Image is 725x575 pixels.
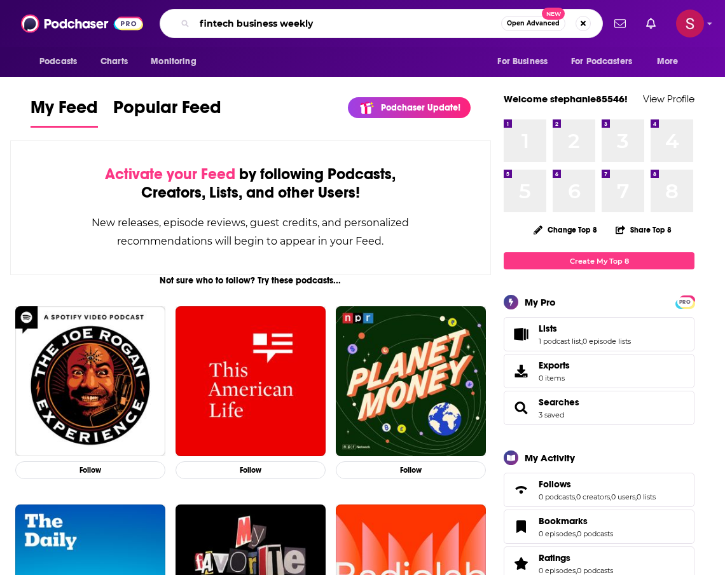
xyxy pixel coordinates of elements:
a: PRO [677,297,693,306]
button: open menu [563,50,651,74]
span: Ratings [539,552,570,564]
button: Follow [176,461,326,480]
div: My Pro [525,296,556,308]
a: 3 saved [539,410,564,419]
a: Show notifications dropdown [609,13,631,34]
a: Follows [539,478,656,490]
a: Searches [539,396,579,408]
span: 0 items [539,374,570,382]
span: Logged in as stephanie85546 [676,10,704,37]
span: More [657,53,679,71]
a: Ratings [508,555,534,572]
span: Lists [539,323,557,334]
button: open menu [488,50,563,74]
a: Create My Top 8 [504,252,694,269]
button: Follow [15,461,165,480]
span: Monitoring [151,53,196,71]
a: 0 lists [637,492,656,501]
a: 0 episodes [539,529,576,538]
span: , [610,492,611,501]
img: The Joe Rogan Experience [15,306,165,456]
span: Charts [100,53,128,71]
div: by following Podcasts, Creators, Lists, and other Users! [74,165,427,202]
span: Podcasts [39,53,77,71]
span: Searches [504,391,694,425]
a: Searches [508,399,534,417]
a: Bookmarks [539,515,613,527]
span: Follows [539,478,571,490]
a: 0 creators [576,492,610,501]
span: , [581,337,583,346]
button: open menu [142,50,212,74]
span: For Podcasters [571,53,632,71]
a: Show notifications dropdown [641,13,661,34]
div: Not sure who to follow? Try these podcasts... [10,275,491,286]
span: , [576,529,577,538]
div: My Activity [525,452,575,464]
span: Open Advanced [507,20,560,27]
a: Lists [508,325,534,343]
span: , [575,492,576,501]
img: This American Life [176,306,326,456]
a: 0 podcasts [539,492,575,501]
button: open menu [648,50,694,74]
div: Search podcasts, credits, & more... [160,9,603,38]
span: Popular Feed [113,97,221,126]
span: , [576,566,577,575]
span: Bookmarks [539,515,588,527]
span: Follows [504,473,694,507]
a: Welcome stephanie85546! [504,93,628,105]
a: Exports [504,354,694,388]
a: Bookmarks [508,518,534,536]
a: Popular Feed [113,97,221,128]
button: Follow [336,461,486,480]
span: For Business [497,53,548,71]
a: View Profile [643,93,694,105]
a: Charts [92,50,135,74]
button: open menu [31,50,93,74]
a: Lists [539,323,631,334]
button: Open AdvancedNew [501,16,565,31]
a: My Feed [31,97,98,128]
a: 1 podcast list [539,337,581,346]
a: 0 podcasts [577,529,613,538]
span: Exports [508,362,534,380]
button: Change Top 8 [526,222,605,238]
span: Bookmarks [504,510,694,544]
img: User Profile [676,10,704,37]
button: Share Top 8 [615,217,672,242]
img: Podchaser - Follow, Share and Rate Podcasts [21,11,143,36]
p: Podchaser Update! [381,102,460,113]
span: My Feed [31,97,98,126]
span: , [635,492,637,501]
span: Activate your Feed [105,165,235,184]
a: 0 episode lists [583,337,631,346]
a: 0 episodes [539,566,576,575]
span: PRO [677,297,693,307]
a: 0 users [611,492,635,501]
span: Exports [539,360,570,371]
a: Follows [508,481,534,499]
span: Lists [504,317,694,351]
img: Planet Money [336,306,486,456]
input: Search podcasts, credits, & more... [195,13,501,34]
span: New [542,8,565,20]
a: 0 podcasts [577,566,613,575]
div: New releases, episode reviews, guest credits, and personalized recommendations will begin to appe... [74,213,427,250]
a: Ratings [539,552,613,564]
button: Show profile menu [676,10,704,37]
